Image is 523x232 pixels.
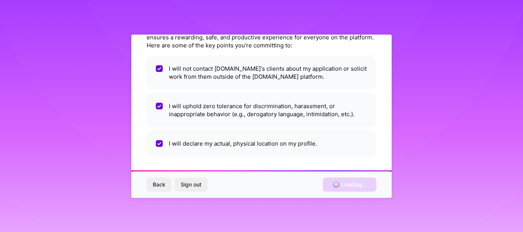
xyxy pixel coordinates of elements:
span: Back [153,181,165,188]
div: By opting in, you're agreeing to follow [DOMAIN_NAME]'s Code of Conduct, which ensures a rewardin... [147,25,376,49]
li: I will not contact [DOMAIN_NAME]'s clients about my application or solicit work from them outside... [147,55,376,89]
span: Sign out [181,181,201,188]
li: I will declare my actual, physical location on my profile. [147,130,376,156]
button: Back [147,178,172,191]
li: I will uphold zero tolerance for discrimination, harassment, or inappropriate behavior (e.g., der... [147,92,376,127]
button: Sign out [175,178,208,191]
